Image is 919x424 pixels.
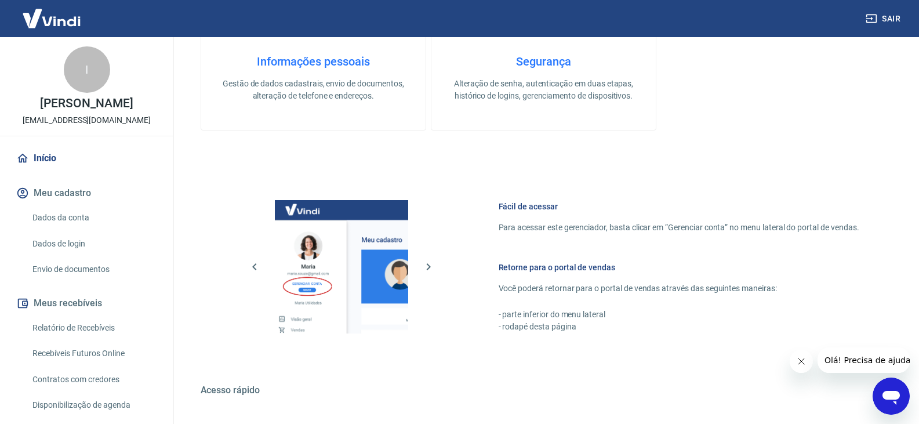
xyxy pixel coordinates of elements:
p: [PERSON_NAME] [40,97,133,110]
h6: Retorne para o portal de vendas [499,262,859,273]
iframe: Mensagem da empresa [818,347,910,373]
a: Relatório de Recebíveis [28,316,159,340]
p: [EMAIL_ADDRESS][DOMAIN_NAME] [23,114,151,126]
button: Meus recebíveis [14,291,159,316]
img: Imagem da dashboard mostrando o botão de gerenciar conta na sidebar no lado esquerdo [275,200,408,334]
a: Envio de documentos [28,258,159,281]
a: Dados da conta [28,206,159,230]
img: Vindi [14,1,89,36]
p: Você poderá retornar para o portal de vendas através das seguintes maneiras: [499,282,859,295]
iframe: Botão para abrir a janela de mensagens [873,378,910,415]
div: I [64,46,110,93]
h4: Informações pessoais [220,55,407,68]
button: Meu cadastro [14,180,159,206]
p: - rodapé desta página [499,321,859,333]
a: Recebíveis Futuros Online [28,342,159,365]
h6: Fácil de acessar [499,201,859,212]
a: Início [14,146,159,171]
a: Contratos com credores [28,368,159,392]
p: - parte inferior do menu lateral [499,309,859,321]
a: Dados de login [28,232,159,256]
h4: Segurança [450,55,637,68]
p: Para acessar este gerenciador, basta clicar em “Gerenciar conta” no menu lateral do portal de ven... [499,222,859,234]
a: Disponibilização de agenda [28,393,159,417]
h5: Acesso rápido [201,385,887,396]
span: Olá! Precisa de ajuda? [7,8,97,17]
button: Sair [863,8,905,30]
p: Alteração de senha, autenticação em duas etapas, histórico de logins, gerenciamento de dispositivos. [450,78,637,102]
iframe: Fechar mensagem [790,350,813,373]
p: Gestão de dados cadastrais, envio de documentos, alteração de telefone e endereços. [220,78,407,102]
